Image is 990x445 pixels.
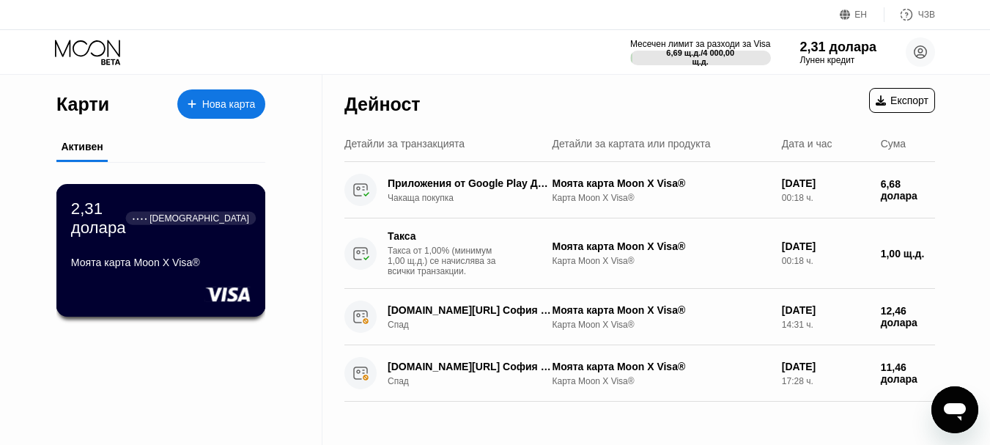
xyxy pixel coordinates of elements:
[344,94,421,114] font: Дейност
[388,361,554,372] font: [DOMAIN_NAME][URL] София БГ
[61,141,103,152] font: Активен
[630,39,771,65] div: Месечен лимит за разходи за Visa6,69 щ.д./4 000,00 щ.д.
[388,246,496,276] font: Такса от 1,00% (минимум 1,00 щ.д.) се начислява за всички транзакции.
[884,7,935,22] div: ЧЗВ
[881,248,925,260] font: 1,00 щ.д.
[553,193,635,203] font: Карта Moon X Visa®
[553,177,686,189] font: Моята карта Moon X Visa®
[553,304,686,316] font: Моята карта Moon X Visa®
[553,138,711,150] font: Детайли за картата или продукта
[782,256,813,266] font: 00:18 ч.
[782,240,816,252] font: [DATE]
[344,345,935,402] div: [DOMAIN_NAME][URL] София БГСпадМоята карта Moon X Visa®Карта Moon X Visa®[DATE]17:28 ч.11,46 долара
[71,199,126,237] font: 2,31 долара
[344,218,935,289] div: ТаксаТакса от 1,00% (минимум 1,00 щ.д.) се начислява за всички транзакции.Моята карта Moon X Visa...
[782,376,813,386] font: 17:28 ч.
[177,89,265,119] div: Нова карта
[202,98,256,110] font: Нова карта
[782,193,813,203] font: 00:18 ч.
[800,55,855,65] font: Лунен кредит
[553,256,635,266] font: Карта Moon X Visa®
[388,177,686,189] font: Приложения от Google Play Дъблин, [GEOGRAPHIC_DATA]
[630,39,771,49] font: Месечен лимит за разходи за Visa
[931,386,978,433] iframe: Бутон за стартиране на прозореца за текстови съобщения
[388,230,416,242] font: Такса
[388,193,454,203] font: Чакаща покупка
[800,40,876,54] font: 2,31 долара
[869,88,935,113] div: Експорт
[149,213,249,223] font: [DEMOGRAPHIC_DATA]
[388,304,554,316] font: [DOMAIN_NAME][URL] София БГ
[782,138,832,150] font: Дата и час
[553,240,686,252] font: Моята карта Moon X Visa®
[881,361,917,385] font: 11,46 долара
[344,162,935,218] div: Приложения от Google Play Дъблин, [GEOGRAPHIC_DATA]Чакаща покупкаМоята карта Moon X Visa®Карта Mo...
[881,305,917,328] font: 12,46 долара
[701,48,703,57] font: /
[133,216,147,221] font: ● ● ● ●
[782,320,813,330] font: 14:31 ч.
[388,320,409,330] font: Спад
[692,48,737,66] font: 4 000,00 щ.д.
[890,95,928,106] font: Експорт
[881,138,906,150] font: Сума
[800,40,876,65] div: 2,31 долараЛунен кредит
[881,178,917,202] font: 6,68 долара
[388,376,409,386] font: Спад
[344,289,935,345] div: [DOMAIN_NAME][URL] София БГСпадМоята карта Moon X Visa®Карта Moon X Visa®[DATE]14:31 ч.12,46 долара
[666,48,701,57] font: 6,69 щ.д.
[344,138,465,150] font: Детайли за транзакцията
[918,10,935,20] font: ЧЗВ
[56,94,109,114] font: Карти
[782,177,816,189] font: [DATE]
[553,320,635,330] font: Карта Moon X Visa®
[553,361,686,372] font: Моята карта Moon X Visa®
[854,10,867,20] font: ЕН
[71,257,200,268] font: Моята карта Moon X Visa®
[840,7,884,22] div: ЕН
[57,185,265,316] div: 2,31 долара● ● ● ●[DEMOGRAPHIC_DATA]Моята карта Moon X Visa®
[782,304,816,316] font: [DATE]
[553,376,635,386] font: Карта Moon X Visa®
[782,361,816,372] font: [DATE]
